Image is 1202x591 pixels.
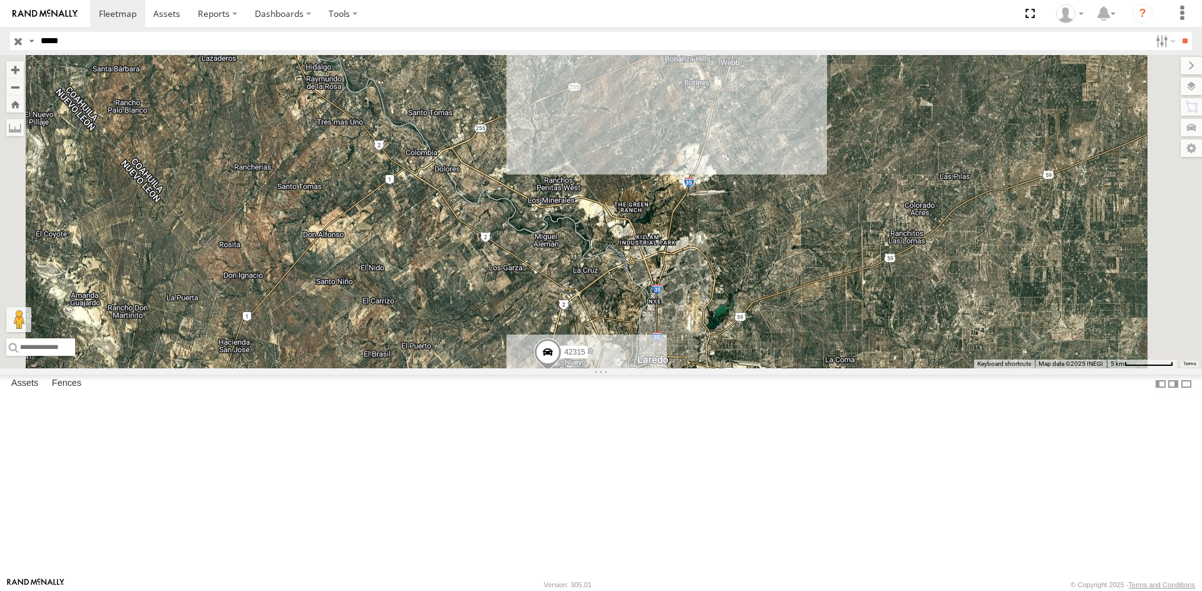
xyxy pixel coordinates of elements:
button: Map Scale: 5 km per 74 pixels [1107,360,1177,368]
i: ? [1133,4,1153,24]
label: Dock Summary Table to the Left [1154,375,1167,393]
button: Zoom out [6,78,24,96]
label: Dock Summary Table to the Right [1167,375,1179,393]
label: Assets [5,375,44,393]
div: © Copyright 2025 - [1071,581,1195,588]
label: Measure [6,119,24,136]
a: Terms [1183,361,1196,366]
span: 5 km [1111,360,1124,367]
label: Map Settings [1181,139,1202,157]
img: rand-logo.svg [13,9,78,18]
div: Ryan Roxas [1052,4,1088,23]
div: Version: 305.01 [544,581,592,588]
label: Search Query [26,32,36,50]
button: Zoom in [6,61,24,78]
a: Terms and Conditions [1129,581,1195,588]
label: Hide Summary Table [1180,375,1193,393]
button: Drag Pegman onto the map to open Street View [6,307,31,332]
span: Map data ©2025 INEGI [1039,360,1103,367]
button: Keyboard shortcuts [977,360,1031,368]
button: Zoom Home [6,96,24,113]
span: 42315 [564,348,585,356]
label: Search Filter Options [1151,32,1178,50]
label: Fences [46,375,88,393]
a: Visit our Website [7,578,64,591]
